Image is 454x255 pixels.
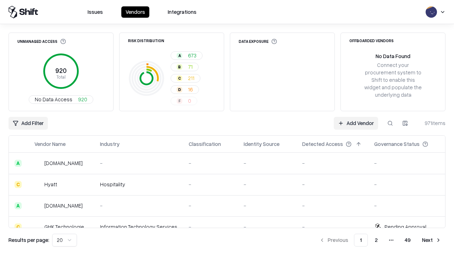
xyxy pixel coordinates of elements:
[189,140,221,148] div: Classification
[376,52,410,60] div: No Data Found
[369,234,383,246] button: 2
[83,6,107,18] button: Issues
[17,39,66,44] div: Unmanaged Access
[171,51,203,60] button: A673
[349,39,394,42] div: Offboarded Vendors
[171,63,199,71] button: B71
[302,223,363,231] div: -
[302,202,363,209] div: -
[374,202,439,209] div: -
[189,202,232,209] div: -
[188,52,196,59] span: 673
[34,181,41,188] img: Hyatt
[100,140,120,148] div: Industry
[34,140,66,148] div: Vendor Name
[354,234,368,246] button: 1
[315,234,445,246] nav: pagination
[44,159,83,167] div: [DOMAIN_NAME]
[244,181,291,188] div: -
[244,202,291,209] div: -
[35,96,72,103] span: No Data Access
[188,74,194,82] span: 211
[239,39,277,44] div: Data Exposure
[100,202,177,209] div: -
[100,159,177,167] div: -
[417,119,445,127] div: 971 items
[100,223,177,231] div: Information Technology Services
[374,181,439,188] div: -
[78,96,87,103] span: 920
[189,223,232,231] div: -
[171,74,200,83] button: C211
[418,234,445,246] button: Next
[34,202,41,209] img: primesec.co.il
[56,74,66,80] tspan: Total
[302,140,343,148] div: Detected Access
[177,75,182,81] div: C
[399,234,416,246] button: 49
[55,67,67,74] tspan: 920
[44,202,83,209] div: [DOMAIN_NAME]
[128,39,164,42] div: Risk Distribution
[188,63,193,70] span: 71
[15,223,22,231] div: C
[177,53,182,58] div: A
[34,160,41,167] img: intrado.com
[15,160,22,167] div: A
[171,85,199,94] button: D16
[302,159,363,167] div: -
[9,236,49,244] p: Results per page:
[244,140,279,148] div: Identity Source
[244,223,291,231] div: -
[100,181,177,188] div: Hospitality
[189,159,232,167] div: -
[44,181,57,188] div: Hyatt
[189,181,232,188] div: -
[302,181,363,188] div: -
[334,117,378,130] a: Add Vendor
[374,140,420,148] div: Governance Status
[164,6,201,18] button: Integrations
[374,159,439,167] div: -
[15,202,22,209] div: A
[188,86,193,93] span: 16
[15,181,22,188] div: C
[44,223,89,231] div: GHK Technologies Inc.
[177,64,182,70] div: B
[364,61,422,99] div: Connect your procurement system to Shift to enable this widget and populate the underlying data
[244,159,291,167] div: -
[121,6,149,18] button: Vendors
[9,117,48,130] button: Add Filter
[34,223,41,231] img: GHK Technologies Inc.
[29,95,93,104] button: No Data Access920
[384,223,426,231] div: Pending Approval
[177,87,182,92] div: D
